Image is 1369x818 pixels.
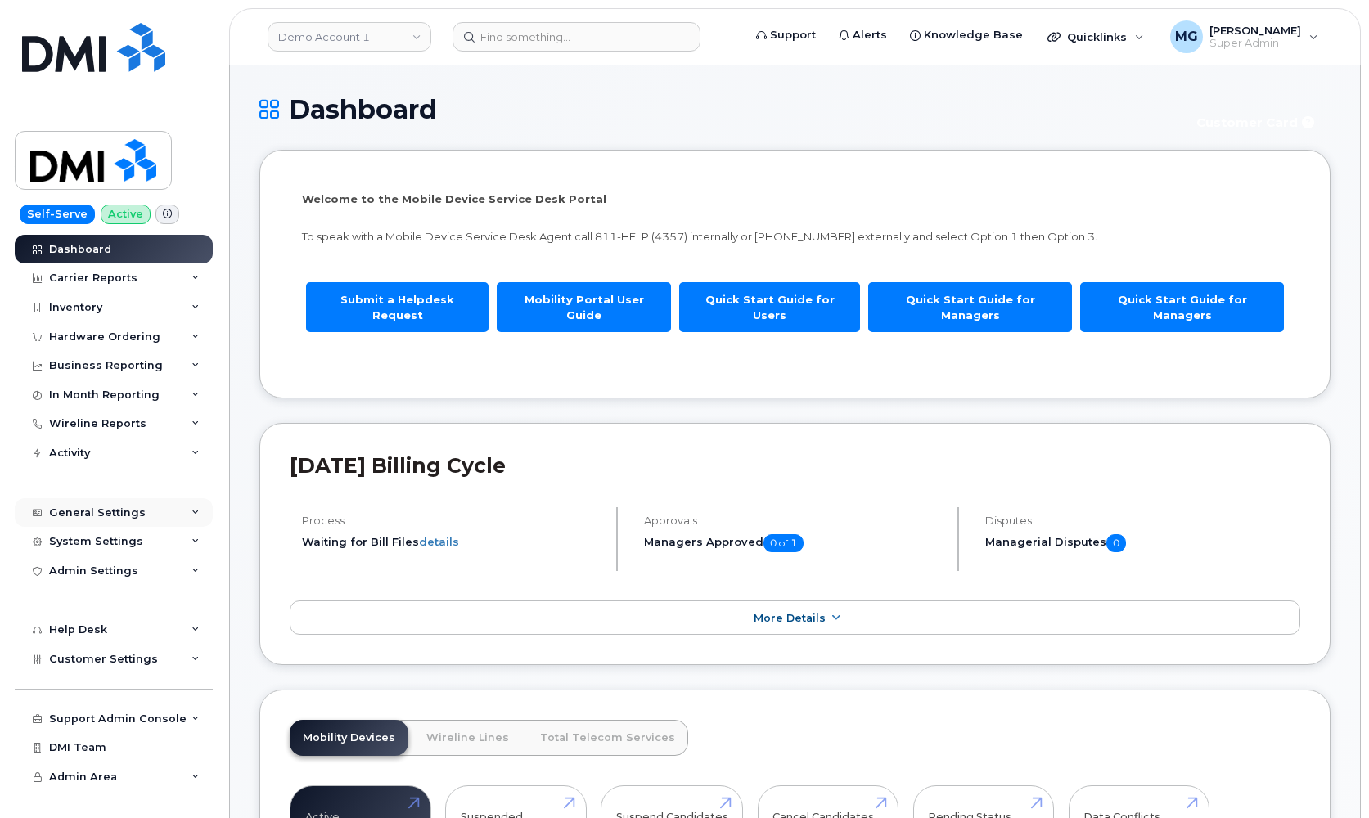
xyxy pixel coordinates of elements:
[302,229,1288,245] p: To speak with a Mobile Device Service Desk Agent call 811-HELP (4357) internally or [PHONE_NUMBER...
[419,535,459,548] a: details
[644,515,944,527] h4: Approvals
[1106,534,1126,552] span: 0
[302,515,602,527] h4: Process
[527,720,688,756] a: Total Telecom Services
[985,515,1300,527] h4: Disputes
[644,534,944,552] h5: Managers Approved
[413,720,522,756] a: Wireline Lines
[259,95,1175,124] h1: Dashboard
[302,534,602,550] li: Waiting for Bill Files
[754,612,826,624] span: More Details
[868,282,1072,332] a: Quick Start Guide for Managers
[306,282,489,332] a: Submit a Helpdesk Request
[302,191,1288,207] p: Welcome to the Mobile Device Service Desk Portal
[290,453,1300,478] h2: [DATE] Billing Cycle
[985,534,1300,552] h5: Managerial Disputes
[679,282,860,332] a: Quick Start Guide for Users
[1183,108,1331,137] button: Customer Card
[290,720,408,756] a: Mobility Devices
[497,282,671,332] a: Mobility Portal User Guide
[1080,282,1284,332] a: Quick Start Guide for Managers
[763,534,804,552] span: 0 of 1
